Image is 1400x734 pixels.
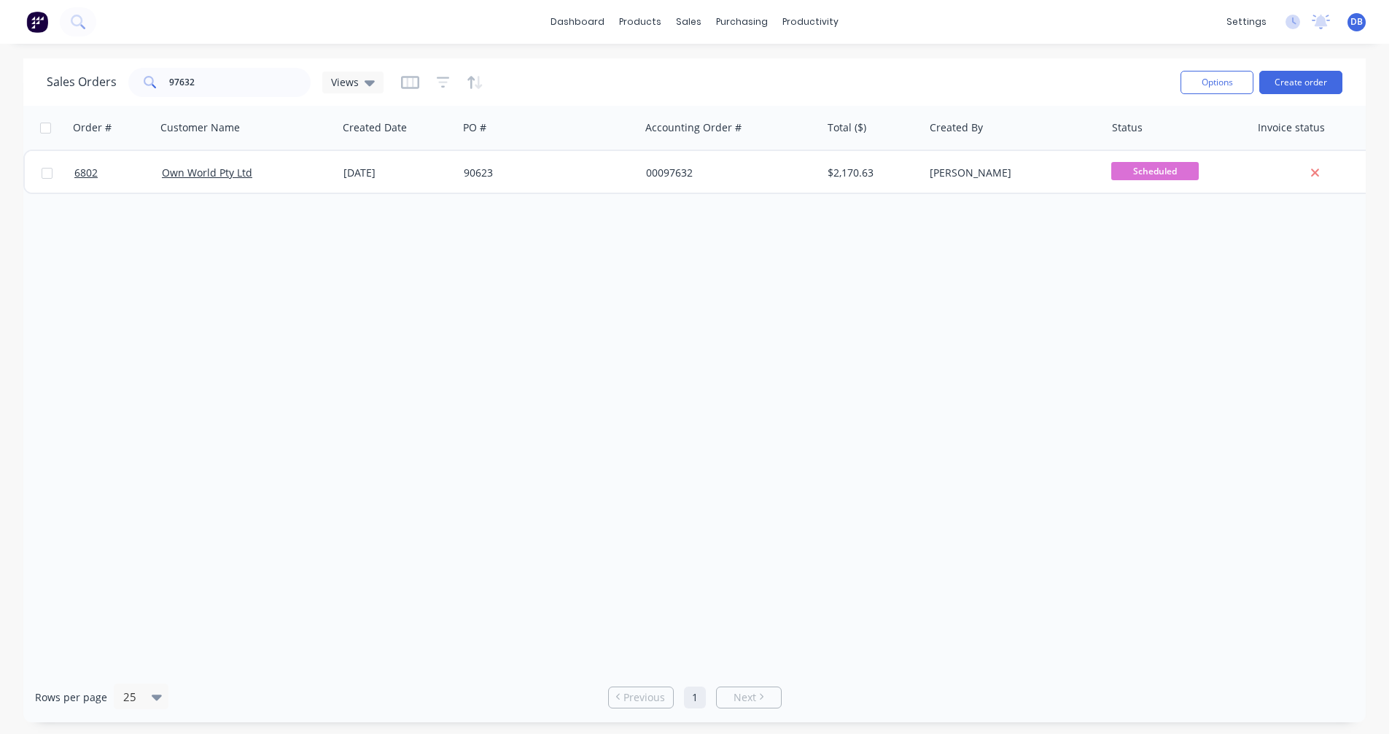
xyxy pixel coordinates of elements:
span: Rows per page [35,690,107,705]
button: Options [1181,71,1253,94]
div: Created By [930,120,983,135]
div: Customer Name [160,120,240,135]
input: Search... [169,68,311,97]
div: Status [1112,120,1143,135]
span: Previous [623,690,665,705]
div: purchasing [709,11,775,33]
a: Previous page [609,690,673,705]
div: productivity [775,11,846,33]
a: Next page [717,690,781,705]
div: [PERSON_NAME] [930,166,1092,180]
div: Total ($) [828,120,866,135]
a: Page 1 is your current page [684,687,706,708]
span: 6802 [74,166,98,180]
div: $2,170.63 [828,166,913,180]
a: dashboard [543,11,612,33]
span: Views [331,74,359,90]
h1: Sales Orders [47,75,117,89]
div: Invoice status [1258,120,1325,135]
img: Factory [26,11,48,33]
a: Own World Pty Ltd [162,166,252,179]
div: products [612,11,669,33]
div: PO # [463,120,486,135]
div: Order # [73,120,112,135]
button: Create order [1259,71,1342,94]
div: 90623 [464,166,626,180]
a: 6802 [74,151,162,195]
ul: Pagination [602,687,787,708]
span: DB [1350,15,1363,28]
div: [DATE] [343,166,452,180]
div: Created Date [343,120,407,135]
span: Next [734,690,756,705]
div: Accounting Order # [645,120,742,135]
div: settings [1219,11,1274,33]
div: 00097632 [646,166,808,180]
div: sales [669,11,709,33]
span: Scheduled [1111,162,1199,180]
